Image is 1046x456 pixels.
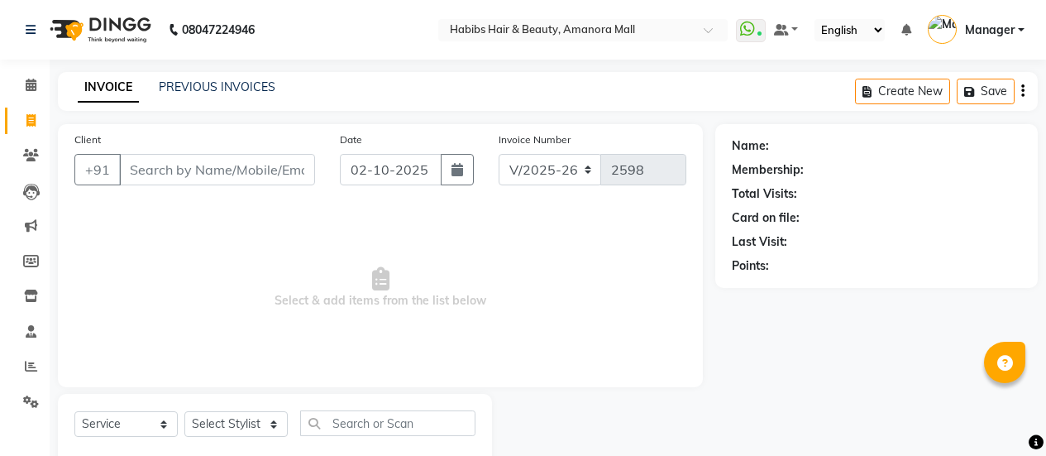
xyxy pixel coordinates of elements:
[855,79,950,104] button: Create New
[119,154,315,185] input: Search by Name/Mobile/Email/Code
[957,79,1015,104] button: Save
[182,7,255,53] b: 08047224946
[965,22,1015,39] span: Manager
[732,185,797,203] div: Total Visits:
[732,209,800,227] div: Card on file:
[977,390,1029,439] iframe: chat widget
[159,79,275,94] a: PREVIOUS INVOICES
[499,132,571,147] label: Invoice Number
[42,7,155,53] img: logo
[732,137,769,155] div: Name:
[732,257,769,275] div: Points:
[732,233,787,251] div: Last Visit:
[732,161,804,179] div: Membership:
[78,73,139,103] a: INVOICE
[74,205,686,371] span: Select & add items from the list below
[340,132,362,147] label: Date
[74,154,121,185] button: +91
[300,410,475,436] input: Search or Scan
[74,132,101,147] label: Client
[928,15,957,44] img: Manager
